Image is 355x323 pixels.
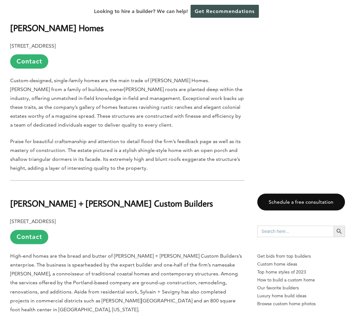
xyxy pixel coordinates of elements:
[10,198,213,209] b: [PERSON_NAME] + [PERSON_NAME] Custom Builders
[257,268,345,276] a: Top home styles of 2023
[10,77,209,92] span: Custom-designed, single-family homes are the main trade of [PERSON_NAME] Homes. [PERSON_NAME] fro...
[257,194,345,210] a: Schedule a free consultation
[10,54,48,69] a: Contact
[336,228,343,235] svg: Search
[257,292,345,300] a: Luxury home build ideas
[10,138,241,171] span: Praise for beautiful craftsmanship and attention to detail flood the firm’s feedback page as well...
[257,252,345,260] p: Get bids from top builders
[10,22,104,33] b: [PERSON_NAME] Homes
[10,86,244,128] span: [PERSON_NAME] roots are planted deep within the industry, offering unmatched in-field knowledge i...
[10,218,56,224] b: [STREET_ADDRESS]
[10,230,48,244] a: Contact
[257,300,345,308] a: Browse custom home photos
[10,43,56,49] b: [STREET_ADDRESS]
[257,284,345,292] a: Our favorite builders
[191,5,259,18] a: Get Recommendations
[257,260,345,268] a: Custom home ideas
[257,226,333,237] input: Search here...
[257,276,345,284] a: How to build a custom home
[10,253,242,312] span: High-end homes are the bread and butter of [PERSON_NAME] + [PERSON_NAME] Custom Builders’s enterp...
